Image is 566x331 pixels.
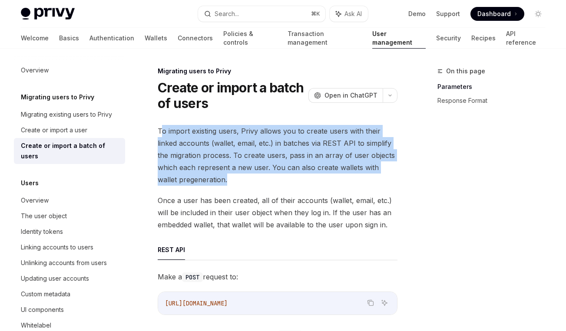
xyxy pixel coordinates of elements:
[178,28,213,49] a: Connectors
[288,28,362,49] a: Transaction management
[436,10,460,18] a: Support
[14,62,125,78] a: Overview
[408,10,426,18] a: Demo
[21,141,120,161] div: Create or import a batch of users
[158,239,185,260] button: REST API
[14,255,125,271] a: Unlinking accounts from users
[14,208,125,224] a: The user object
[14,286,125,302] a: Custom metadata
[158,271,397,283] span: Make a request to:
[14,138,125,164] a: Create or import a batch of users
[21,305,64,315] div: UI components
[14,302,125,318] a: UI components
[470,7,524,21] a: Dashboard
[21,125,87,135] div: Create or import a user
[21,320,51,331] div: Whitelabel
[14,122,125,138] a: Create or import a user
[14,271,125,286] a: Updating user accounts
[446,66,485,76] span: On this page
[59,28,79,49] a: Basics
[158,67,397,75] div: Migrating users to Privy
[506,28,545,49] a: API reference
[372,28,426,49] a: User management
[21,109,112,120] div: Migrating existing users to Privy
[21,178,39,188] h5: Users
[145,28,167,49] a: Wallets
[215,9,239,19] div: Search...
[436,28,461,49] a: Security
[437,94,552,108] a: Response Format
[21,195,49,206] div: Overview
[437,80,552,94] a: Parameters
[471,28,496,49] a: Recipes
[344,10,362,18] span: Ask AI
[324,91,377,100] span: Open in ChatGPT
[21,92,94,102] h5: Migrating users to Privy
[89,28,134,49] a: Authentication
[14,224,125,239] a: Identity tokens
[21,211,67,221] div: The user object
[158,194,397,231] span: Once a user has been created, all of their accounts (wallet, email, etc.) will be included in the...
[21,273,89,284] div: Updating user accounts
[21,289,70,299] div: Custom metadata
[21,258,107,268] div: Unlinking accounts from users
[379,297,390,308] button: Ask AI
[308,88,383,103] button: Open in ChatGPT
[330,6,368,22] button: Ask AI
[477,10,511,18] span: Dashboard
[531,7,545,21] button: Toggle dark mode
[182,272,203,282] code: POST
[365,297,376,308] button: Copy the contents from the code block
[14,193,125,208] a: Overview
[198,6,326,22] button: Search...⌘K
[21,226,63,237] div: Identity tokens
[21,65,49,75] div: Overview
[14,239,125,255] a: Linking accounts to users
[21,8,75,20] img: light logo
[311,10,320,17] span: ⌘ K
[158,125,397,186] span: To import existing users, Privy allows you to create users with their linked accounts (wallet, em...
[21,242,93,252] div: Linking accounts to users
[14,107,125,122] a: Migrating existing users to Privy
[165,299,228,307] span: [URL][DOMAIN_NAME]
[158,80,305,111] h1: Create or import a batch of users
[21,28,49,49] a: Welcome
[223,28,277,49] a: Policies & controls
